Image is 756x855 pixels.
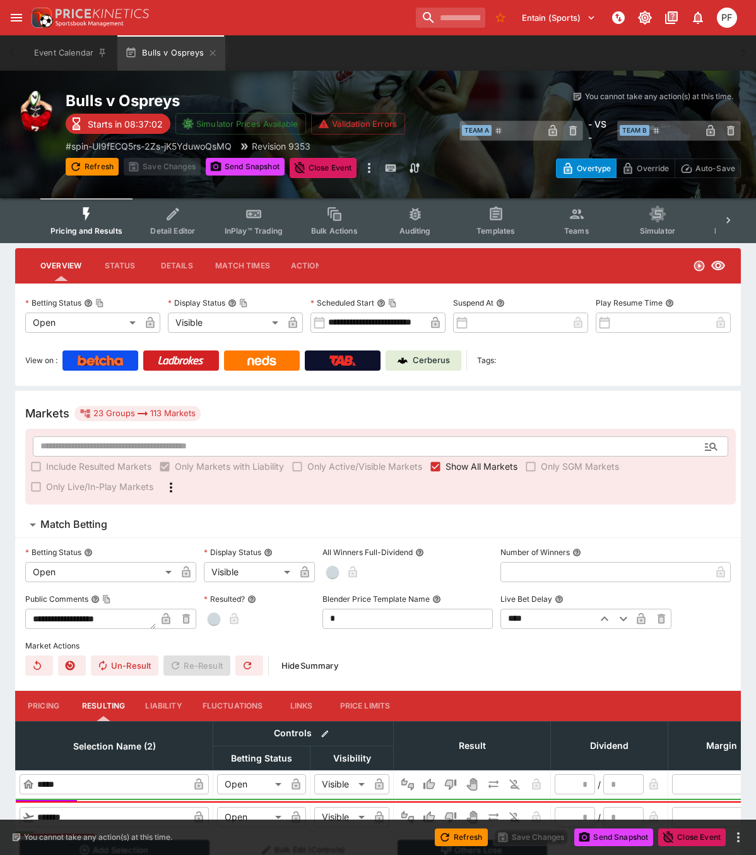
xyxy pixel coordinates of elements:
img: Sportsbook Management [56,21,124,27]
button: Send Snapshot [574,828,653,846]
button: Suspend At [496,299,505,308]
button: Scheduled StartCopy To Clipboard [377,299,386,308]
button: Lose [440,774,461,794]
img: Ladbrokes [158,356,204,366]
span: Only SGM Markets [541,460,619,473]
p: Play Resume Time [596,297,663,308]
p: Resulted? [204,594,245,604]
span: Detail Editor [150,226,195,236]
button: Notifications [687,6,709,29]
span: InPlay™ Trading [225,226,283,236]
span: Include Resulted Markets [46,460,151,473]
h5: Markets [25,406,69,421]
button: more [362,158,377,178]
div: Open [217,774,286,794]
div: Visible [168,313,283,333]
span: Bulk Actions [311,226,358,236]
button: Win [419,807,439,827]
button: Copy To Clipboard [102,595,111,604]
button: Display Status [264,548,273,557]
button: Eliminated In Play [505,807,525,827]
button: Price Limits [330,691,401,721]
img: rugby_union.png [15,91,56,131]
button: Void [462,807,482,827]
button: Win [419,774,439,794]
label: Tags: [477,350,496,371]
button: Documentation [660,6,683,29]
button: Live Bet Delay [555,595,564,604]
p: Suspend At [453,297,493,308]
div: Visible [204,562,295,582]
button: Copy To Clipboard [95,299,104,308]
img: PriceKinetics Logo [28,5,53,30]
button: Push [483,774,504,794]
button: Play Resume Time [665,299,674,308]
button: Copy To Clipboard [388,299,397,308]
div: / [598,811,601,824]
div: Start From [556,158,741,178]
p: Overtype [577,162,611,175]
p: Public Comments [25,594,88,604]
button: Close Event [290,158,357,178]
button: Refresh [66,158,119,176]
svg: More [163,480,179,495]
button: Void [462,774,482,794]
p: Display Status [204,547,261,558]
button: more [731,830,746,845]
input: search [416,8,485,28]
button: Match Betting [15,512,741,537]
label: Market Actions [25,637,731,655]
button: Lose [440,807,461,827]
h6: Match Betting [40,518,107,531]
span: Only Markets with Liability [175,460,284,473]
span: Re-Result [163,655,230,676]
h6: - VS - [588,117,612,144]
th: Controls [213,721,394,746]
label: View on : [25,350,57,371]
a: Cerberus [386,350,461,371]
button: Overview [30,251,92,281]
div: Open [217,807,286,827]
button: Push [483,807,504,827]
button: open drawer [5,6,28,29]
button: Eliminated In Play [505,774,525,794]
p: Live Bet Delay [500,594,552,604]
img: TabNZ [329,356,356,366]
svg: Open [693,260,706,272]
button: Match Times [205,251,280,281]
button: Public CommentsCopy To Clipboard [91,595,100,604]
button: Copy To Clipboard [239,299,248,308]
span: Simulator [640,226,675,236]
button: No Bookmarks [490,8,511,28]
button: Un-Result [91,655,158,676]
div: Open [25,562,176,582]
th: Dividend [551,721,668,770]
button: Open [700,435,723,458]
h2: Copy To Clipboard [66,91,459,111]
div: / [598,778,601,791]
div: Event type filters [40,198,716,243]
p: Betting Status [25,297,81,308]
button: Remap Selection Target [235,655,263,676]
p: Cerberus [413,354,450,367]
p: All Winners Full-Dividend [322,547,413,558]
button: NOT Connected to PK [607,6,630,29]
button: Validation Errors [311,113,405,135]
button: Not Set [398,807,418,827]
button: Status [92,251,148,281]
p: Betting Status [25,547,81,558]
button: Close Event [658,828,726,846]
button: Details [148,251,205,281]
div: Open [25,313,140,333]
button: Overtype [556,158,617,178]
span: Show All Markets [446,460,517,473]
p: Display Status [168,297,225,308]
button: Peter Fairgrieve [713,4,741,32]
button: Fluctuations [192,691,273,721]
button: Pricing [15,691,72,721]
svg: Visible [711,258,726,273]
p: Scheduled Start [310,297,374,308]
span: Only Live/In-Play Markets [46,480,153,493]
img: Cerberus [398,356,408,366]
